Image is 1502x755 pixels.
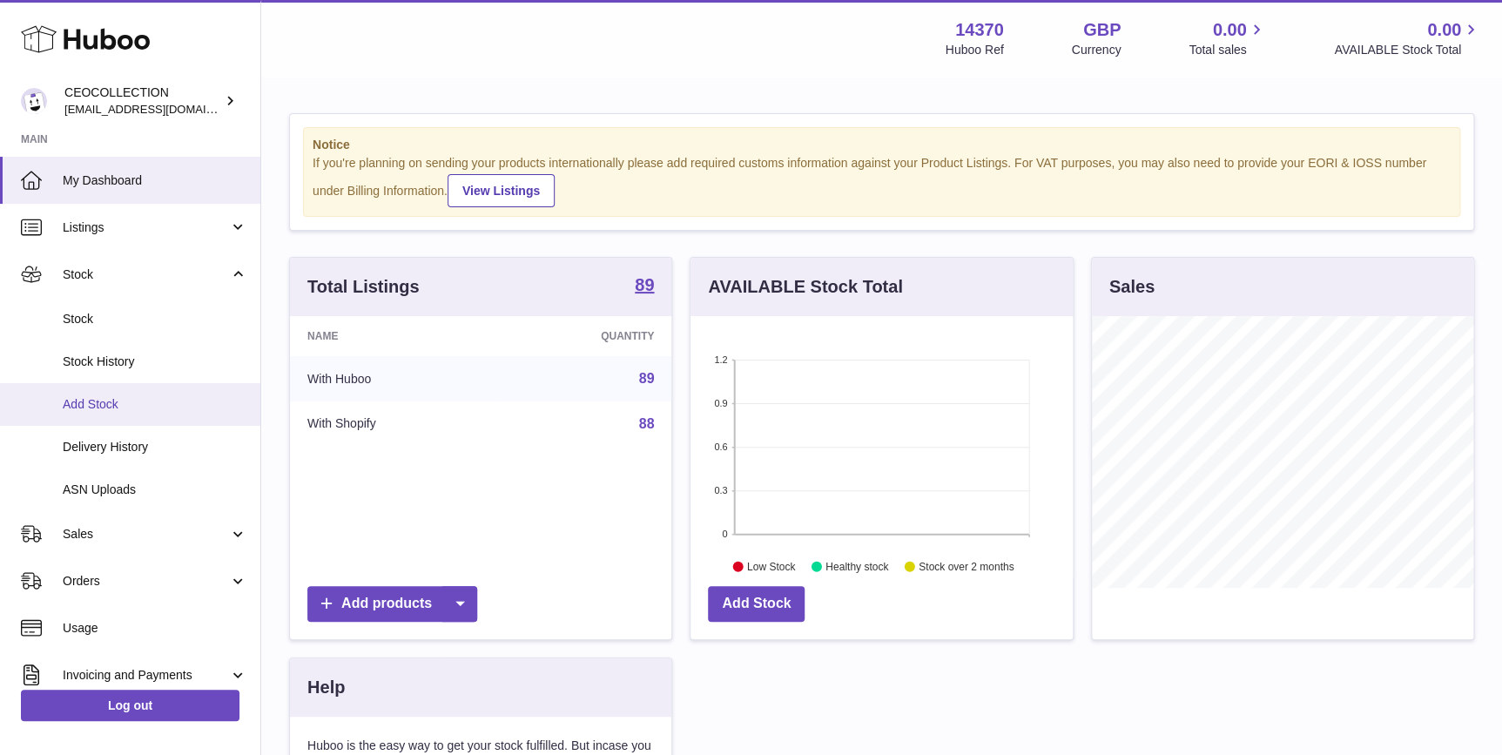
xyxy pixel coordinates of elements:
span: Orders [63,573,229,590]
h3: Help [307,676,345,699]
strong: 89 [635,276,654,293]
a: Add Stock [708,586,805,622]
span: Total sales [1189,42,1266,58]
a: View Listings [448,174,555,207]
img: internalAdmin-14370@internal.huboo.com [21,88,47,114]
h3: Sales [1109,275,1155,299]
div: If you're planning on sending your products internationally please add required customs informati... [313,155,1451,207]
a: 89 [639,371,655,386]
span: Invoicing and Payments [63,667,229,684]
th: Name [290,316,495,356]
text: 0 [723,529,728,539]
text: Healthy stock [825,560,889,572]
span: Delivery History [63,439,247,455]
span: Usage [63,620,247,637]
span: Stock [63,266,229,283]
span: [EMAIL_ADDRESS][DOMAIN_NAME] [64,102,256,116]
a: 88 [639,416,655,431]
text: Stock over 2 months [919,560,1014,572]
div: Currency [1072,42,1121,58]
strong: 14370 [955,18,1004,42]
text: 0.6 [715,442,728,452]
span: 0.00 [1427,18,1461,42]
text: 0.9 [715,398,728,408]
h3: AVAILABLE Stock Total [708,275,902,299]
a: Log out [21,690,239,721]
span: Sales [63,526,229,543]
span: Listings [63,219,229,236]
a: Add products [307,586,477,622]
a: 89 [635,276,654,297]
span: 0.00 [1213,18,1247,42]
span: AVAILABLE Stock Total [1334,42,1481,58]
span: Add Stock [63,396,247,413]
text: 1.2 [715,354,728,365]
h3: Total Listings [307,275,420,299]
td: With Shopify [290,401,495,447]
text: 0.3 [715,485,728,495]
div: Huboo Ref [946,42,1004,58]
strong: Notice [313,137,1451,153]
span: Stock [63,311,247,327]
a: 0.00 AVAILABLE Stock Total [1334,18,1481,58]
th: Quantity [495,316,671,356]
a: 0.00 Total sales [1189,18,1266,58]
div: CEOCOLLECTION [64,84,221,118]
text: Low Stock [747,560,796,572]
span: Stock History [63,354,247,370]
td: With Huboo [290,356,495,401]
strong: GBP [1083,18,1121,42]
span: ASN Uploads [63,482,247,498]
span: My Dashboard [63,172,247,189]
